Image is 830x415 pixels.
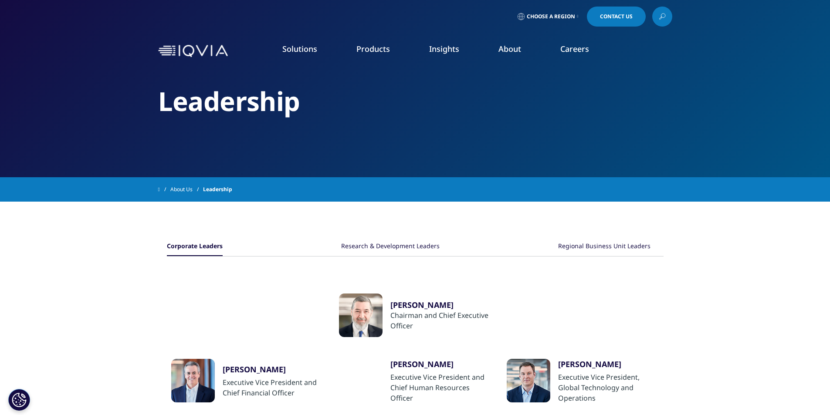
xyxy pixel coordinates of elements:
[8,389,30,411] button: Cookies Settings
[498,44,521,54] a: About
[390,300,491,310] a: [PERSON_NAME]
[600,14,633,19] span: Contact Us
[170,182,203,197] a: About Us
[527,13,575,20] span: Choose a Region
[390,310,491,331] div: Chairman and Chief Executive Officer
[341,237,440,256] button: Research & Development Leaders
[203,182,232,197] span: Leadership
[223,377,324,398] div: Executive Vice President and Chief Financial Officer
[167,237,223,256] button: Corporate Leaders
[558,359,659,369] div: [PERSON_NAME]
[390,372,491,403] div: Executive Vice President and Chief Human Resources Officer
[158,45,228,57] img: IQVIA Healthcare Information Technology and Pharma Clinical Research Company
[231,30,672,71] nav: Primary
[587,7,646,27] a: Contact Us
[558,359,659,372] a: [PERSON_NAME]
[223,364,324,375] div: [PERSON_NAME]
[356,44,390,54] a: Products
[560,44,589,54] a: Careers
[390,359,491,372] a: [PERSON_NAME]
[558,372,659,403] div: Executive Vice President, Global Technology and Operations
[223,364,324,377] a: [PERSON_NAME]
[390,359,491,369] div: [PERSON_NAME]
[558,237,650,256] button: Regional Business Unit Leaders
[158,85,672,118] h2: Leadership
[429,44,459,54] a: Insights
[282,44,317,54] a: Solutions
